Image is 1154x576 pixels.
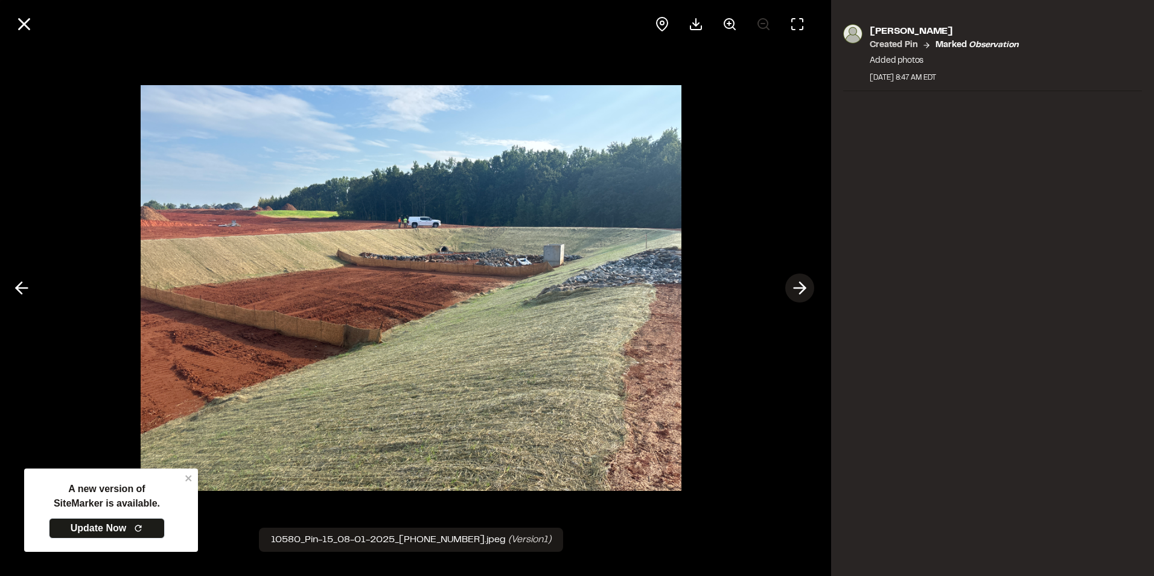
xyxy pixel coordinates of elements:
img: file [141,73,681,503]
em: observation [969,42,1018,49]
button: Close modal [10,10,39,39]
div: [DATE] 8:47 AM EDT [870,72,1018,83]
p: Added photos [870,54,1018,68]
button: Next photo [785,274,814,302]
button: Previous photo [7,274,36,302]
div: View pin on map [648,10,677,39]
button: Zoom in [715,10,744,39]
p: [PERSON_NAME] [870,24,1018,39]
p: Marked [936,39,1018,52]
p: Created Pin [870,39,917,52]
button: Toggle Fullscreen [783,10,812,39]
img: photo [843,24,862,43]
